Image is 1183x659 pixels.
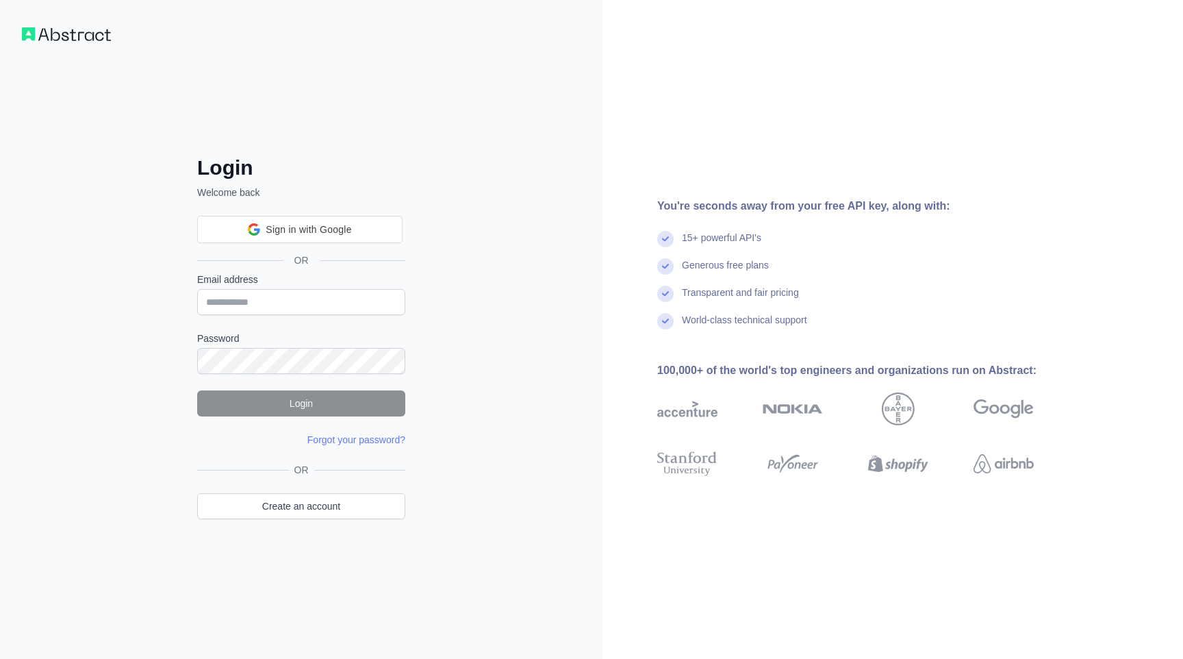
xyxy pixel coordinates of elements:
img: shopify [868,449,928,479]
img: nokia [763,393,823,425]
div: You're seconds away from your free API key, along with: [657,198,1078,214]
label: Email address [197,273,405,286]
img: stanford university [657,449,717,479]
span: OR [289,463,314,477]
img: airbnb [974,449,1034,479]
img: accenture [657,393,717,425]
img: payoneer [763,449,823,479]
img: check mark [657,313,674,329]
div: World-class technical support [682,313,807,340]
div: Generous free plans [682,258,769,286]
span: Sign in with Google [266,223,351,237]
a: Forgot your password? [307,434,405,445]
h2: Login [197,156,405,180]
label: Password [197,332,405,345]
img: check mark [657,286,674,302]
img: Workflow [22,27,111,41]
div: 100,000+ of the world's top engineers and organizations run on Abstract: [657,362,1078,379]
img: bayer [882,393,915,425]
div: Sign in with Google [197,216,403,243]
img: google [974,393,1034,425]
img: check mark [657,258,674,275]
img: check mark [657,231,674,247]
span: OR [283,253,320,267]
p: Welcome back [197,186,405,199]
button: Login [197,390,405,416]
a: Create an account [197,493,405,519]
div: Transparent and fair pricing [682,286,799,313]
div: 15+ powerful API's [682,231,761,258]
